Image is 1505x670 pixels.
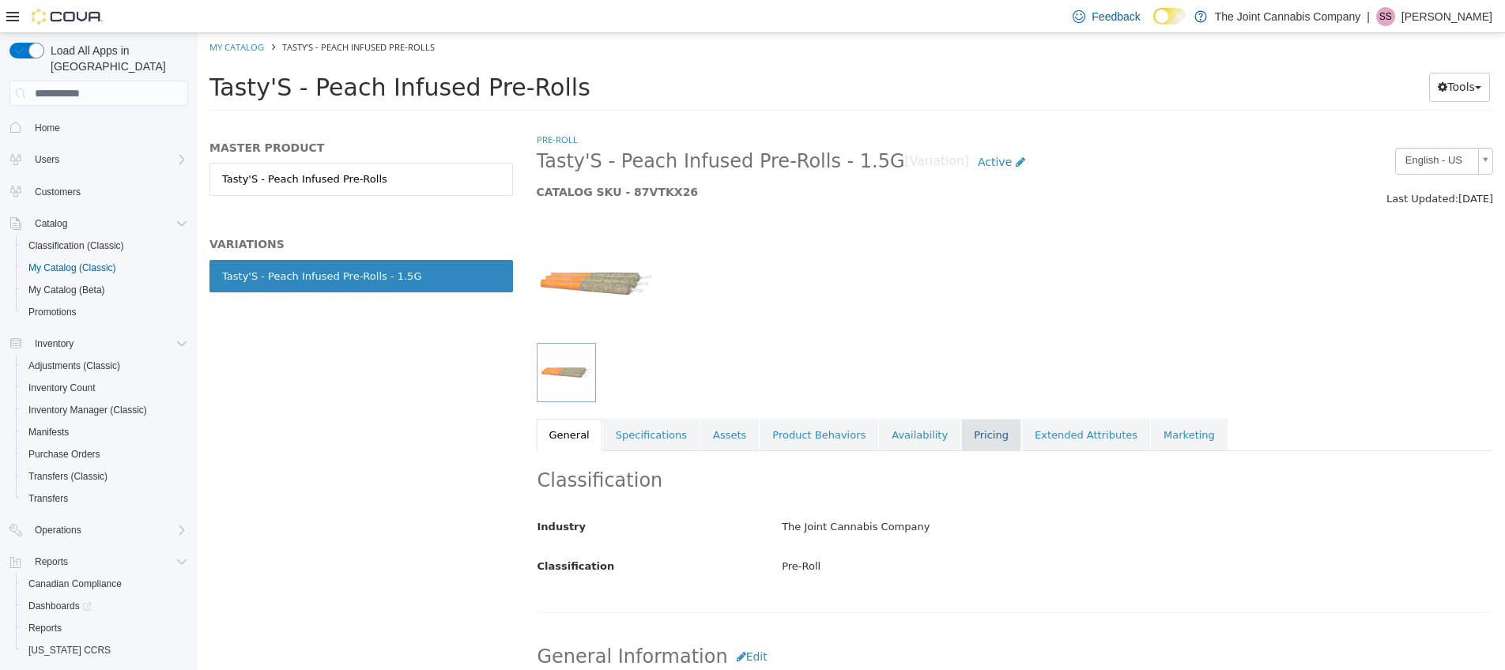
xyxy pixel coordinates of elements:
span: My Catalog (Classic) [28,262,116,274]
span: Transfers (Classic) [22,467,188,486]
a: Product Behaviors [562,386,681,419]
span: Reports [22,619,188,638]
div: The Joint Cannabis Company [572,480,1307,508]
button: Users [28,150,66,169]
a: Dashboards [16,595,194,617]
a: Marketing [953,386,1030,419]
span: Home [28,117,188,137]
a: Specifications [405,386,502,419]
span: Dashboards [28,600,92,612]
span: Classification (Classic) [22,236,188,255]
button: Transfers [16,487,194,510]
span: Tasty'S - Peach Infused Pre-Rolls [85,8,237,20]
button: Reports [16,617,194,639]
span: Industry [340,487,389,499]
a: Reports [22,619,68,638]
div: Tasty'S - Peach Infused Pre-Rolls - 1.5G [25,235,224,251]
span: Feedback [1092,9,1140,24]
span: Load All Apps in [GEOGRAPHIC_DATA] [44,43,188,74]
a: Dashboards [22,597,98,615]
span: Reports [28,622,62,634]
span: My Catalog (Classic) [22,258,188,277]
button: Inventory [28,334,80,353]
a: My Catalog (Beta) [22,280,111,299]
span: Users [35,153,59,166]
button: Classification (Classic) [16,235,194,257]
button: Reports [3,551,194,573]
span: Inventory Count [28,382,96,394]
span: Classification (Classic) [28,239,124,252]
a: My Catalog [12,8,66,20]
small: [Variation] [707,122,771,135]
span: Tasty'S - Peach Infused Pre-Rolls - 1.5G [339,116,707,141]
h2: Classification [340,435,1296,460]
span: Dashboards [22,597,188,615]
a: English - US [1198,115,1296,141]
div: Sagar Sanghera [1376,7,1395,26]
span: My Catalog (Beta) [28,284,105,296]
span: Inventory Count [22,378,188,397]
button: Inventory [3,333,194,355]
span: Promotions [22,303,188,322]
span: Catalog [35,217,67,230]
span: Home [35,122,60,134]
span: Manifests [28,426,69,439]
button: Users [3,149,194,171]
button: Home [3,115,194,138]
span: Purchase Orders [28,448,100,461]
span: Inventory Manager (Classic) [28,404,147,416]
span: SS [1379,7,1392,26]
button: Inventory Manager (Classic) [16,399,194,421]
span: Canadian Compliance [22,574,188,593]
span: Canadian Compliance [28,578,122,590]
button: Canadian Compliance [16,573,194,595]
a: Purchase Orders [22,445,107,464]
button: Reports [28,552,74,571]
a: Feedback [1066,1,1146,32]
button: Edit [530,609,579,638]
button: Purchase Orders [16,443,194,465]
input: Dark Mode [1153,8,1186,24]
p: | [1367,7,1370,26]
h5: VARIATIONS [12,204,315,218]
span: English - US [1198,115,1274,140]
span: Last Updated: [1189,160,1261,171]
button: Tools [1232,40,1292,69]
a: Promotions [22,303,83,322]
a: Pre-Roll [339,100,380,112]
button: Promotions [16,301,194,323]
a: Tasty'S - Peach Infused Pre-Rolls [12,130,315,163]
button: Customers [3,180,194,203]
span: Active [780,122,814,135]
span: Reports [35,555,68,568]
span: Inventory [35,337,74,350]
span: Transfers [22,489,188,508]
span: Inventory [28,334,188,353]
a: Transfers (Classic) [22,467,114,486]
img: 150 [339,191,458,310]
button: Manifests [16,421,194,443]
a: [US_STATE] CCRS [22,641,117,660]
button: Inventory Count [16,377,194,399]
span: Washington CCRS [22,641,188,660]
h5: MASTER PRODUCT [12,107,315,122]
span: Manifests [22,423,188,442]
button: Adjustments (Classic) [16,355,194,377]
p: The Joint Cannabis Company [1215,7,1360,26]
span: My Catalog (Beta) [22,280,188,299]
a: Customers [28,183,87,201]
span: Adjustments (Classic) [22,356,188,375]
button: My Catalog (Classic) [16,257,194,279]
a: Transfers [22,489,74,508]
a: Pricing [764,386,824,419]
h2: General Information [340,609,1296,638]
p: [PERSON_NAME] [1401,7,1492,26]
a: Classification (Classic) [22,236,130,255]
span: Transfers (Classic) [28,470,107,483]
a: Home [28,119,66,137]
a: Adjustments (Classic) [22,356,126,375]
div: Pre-Roll [572,520,1307,548]
span: Users [28,150,188,169]
span: Promotions [28,306,77,318]
button: Catalog [3,213,194,235]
